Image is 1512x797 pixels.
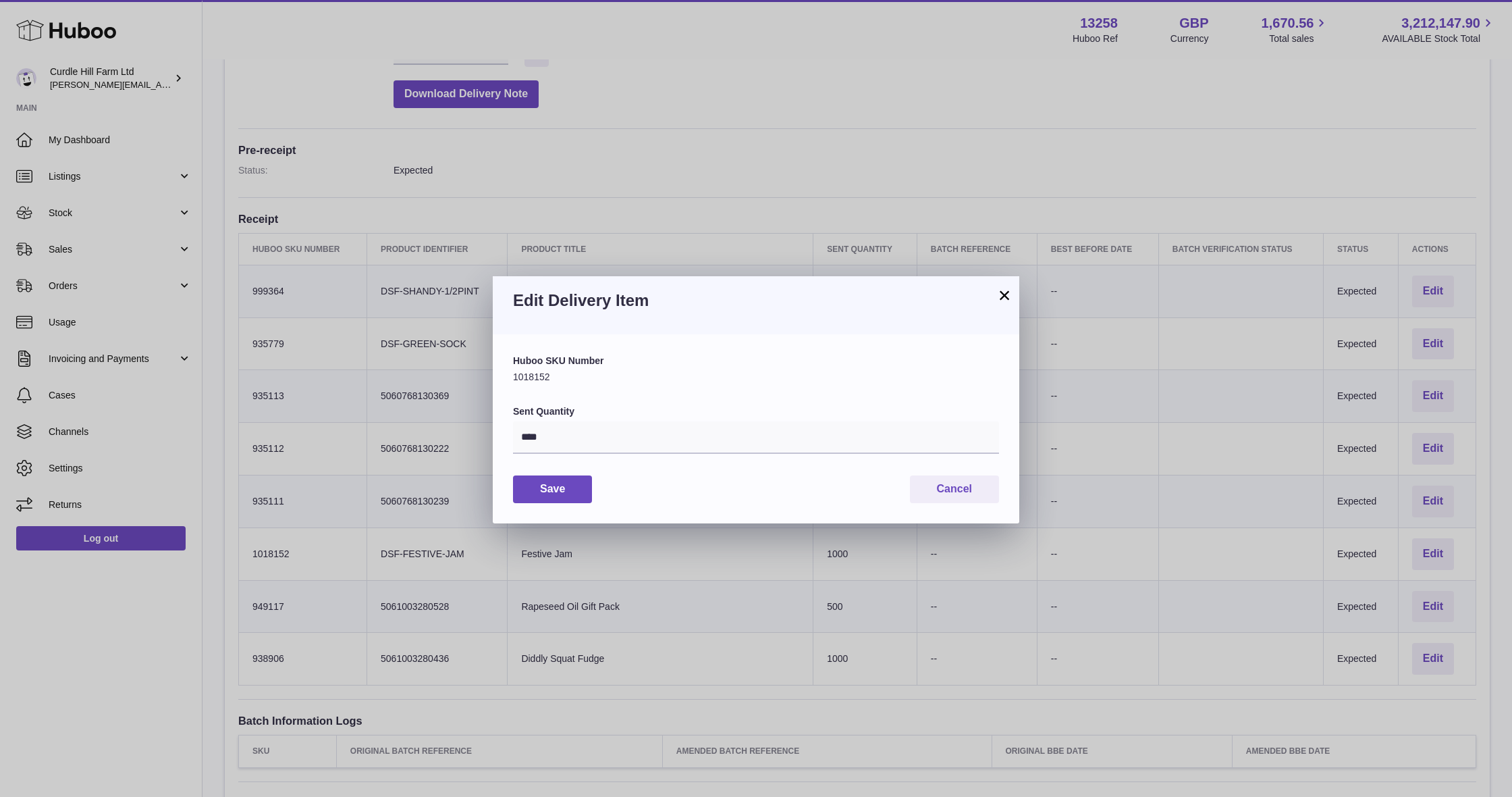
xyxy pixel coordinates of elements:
label: Huboo SKU Number [513,355,999,367]
button: × [996,287,1013,303]
label: Sent Quantity [513,405,999,418]
h3: Edit Delivery Item [513,290,999,311]
button: Cancel [910,475,999,503]
button: Save [513,475,592,503]
div: 1018152 [513,355,999,384]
